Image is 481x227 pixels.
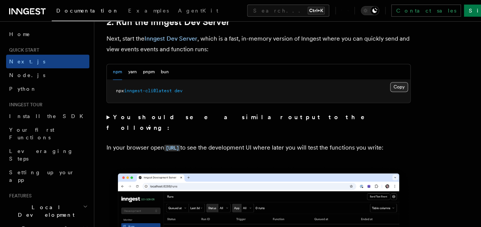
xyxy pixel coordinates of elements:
button: npm [113,64,122,80]
a: Node.js [6,68,89,82]
a: Examples [124,2,173,20]
span: Install the SDK [9,113,88,119]
span: Next.js [9,58,45,65]
span: Examples [128,8,169,14]
a: AgentKit [173,2,223,20]
strong: You should see a similar output to the following: [106,114,375,131]
a: Your first Functions [6,123,89,144]
kbd: Ctrl+K [308,7,325,14]
button: pnpm [143,64,155,80]
a: Install the SDK [6,109,89,123]
a: Leveraging Steps [6,144,89,166]
code: [URL] [164,145,180,151]
p: Next, start the , which is a fast, in-memory version of Inngest where you can quickly send and vi... [106,33,411,55]
a: Home [6,27,89,41]
button: yarn [128,64,137,80]
span: Leveraging Steps [9,148,73,162]
span: Home [9,30,30,38]
span: Inngest tour [6,102,43,108]
a: Inngest Dev Server [144,35,197,42]
span: Features [6,193,32,199]
span: npx [116,88,124,93]
p: In your browser open to see the development UI where later you will test the functions you write: [106,142,411,153]
a: Python [6,82,89,96]
a: [URL] [164,144,180,151]
span: Local Development [6,203,83,219]
span: Quick start [6,47,39,53]
span: Your first Functions [9,127,54,140]
span: Setting up your app [9,169,75,183]
span: AgentKit [178,8,218,14]
button: bun [161,64,169,80]
a: Documentation [52,2,124,21]
span: Documentation [56,8,119,14]
button: Toggle dark mode [361,6,379,15]
a: Contact sales [391,5,461,17]
span: inngest-cli@latest [124,88,172,93]
a: 2. Run the Inngest Dev Server [106,17,230,27]
button: Search...Ctrl+K [247,5,329,17]
span: dev [175,88,183,93]
summary: You should see a similar output to the following: [106,112,411,133]
button: Copy [390,82,408,92]
a: Setting up your app [6,166,89,187]
span: Python [9,86,37,92]
button: Local Development [6,200,89,222]
a: Next.js [6,55,89,68]
span: Node.js [9,72,45,78]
